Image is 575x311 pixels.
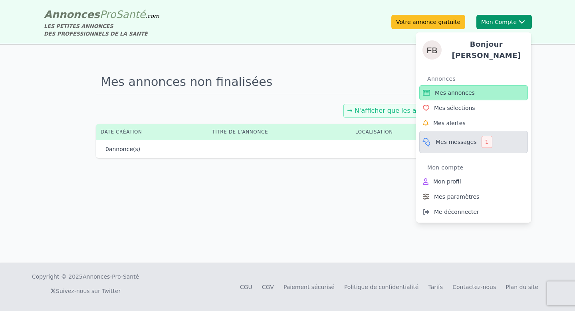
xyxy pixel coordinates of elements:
a: Mes annonces [419,85,528,100]
span: Mes sélections [434,104,475,112]
div: Annonces [427,72,528,85]
a: Mon profil [419,174,528,189]
h1: Mes annonces non finalisées [96,70,479,94]
button: Mon CompteflorenceBonjour [PERSON_NAME]AnnoncesMes annoncesMes sélectionsMes alertesMes messages1... [476,15,532,29]
h4: Bonjour [PERSON_NAME] [448,39,525,61]
span: Me déconnecter [434,208,479,216]
span: Mes paramètres [434,193,479,201]
span: Annonces [44,8,100,20]
img: florence [422,40,442,60]
div: Copyright © 2025 [32,273,139,281]
a: CGV [262,284,274,290]
p: annonce(s) [105,145,140,153]
div: LES PETITES ANNONCES DES PROFESSIONNELS DE LA SANTÉ [44,22,159,38]
span: Mes messages [436,138,477,146]
span: Pro [100,8,116,20]
a: → N'afficher que les annonces diffusées [347,107,474,114]
a: Plan du site [506,284,538,290]
a: Votre annonce gratuite [391,15,465,29]
span: .com [145,13,159,19]
span: Santé [116,8,145,20]
th: Localisation [351,124,454,140]
a: Mes sélections [419,100,528,116]
th: Date création [96,124,207,140]
a: Annonces-Pro-Santé [83,273,139,281]
span: Mon profil [433,177,461,185]
th: Titre de l'annonce [207,124,350,140]
a: Mes paramètres [419,189,528,204]
a: Mes alertes [419,116,528,131]
a: Me déconnecter [419,204,528,219]
div: 1 [482,136,492,148]
a: Paiement sécurisé [284,284,335,290]
a: AnnoncesProSanté.com [44,8,159,20]
a: Politique de confidentialité [344,284,419,290]
a: CGU [240,284,252,290]
div: Mon compte [427,161,528,174]
span: 0 [105,146,109,152]
a: Contactez-nous [452,284,496,290]
a: Mes messages1 [419,131,528,153]
a: Suivez-nous sur Twitter [50,288,121,294]
a: Tarifs [428,284,443,290]
span: Mes alertes [433,119,466,127]
span: Mes annonces [435,89,475,97]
